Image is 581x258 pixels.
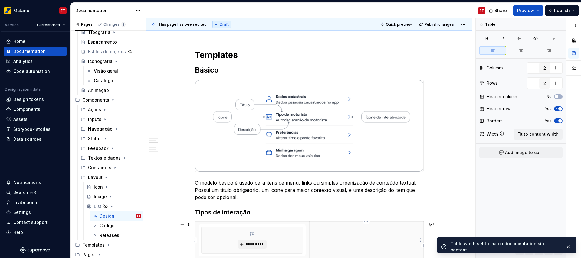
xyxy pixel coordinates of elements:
div: Ações [78,105,143,114]
a: Assets [4,114,67,124]
div: Home [13,38,25,44]
button: Publish [545,5,579,16]
div: Documentation [13,48,46,54]
div: Templates [73,240,143,250]
button: Publish changes [417,20,457,29]
a: Analytics [4,56,67,66]
div: Textos e dados [88,155,121,161]
div: Containers [78,163,143,173]
div: Rows [487,80,497,86]
div: Borders [487,118,503,124]
a: Settings [4,208,67,217]
div: Espaçamento [88,39,117,45]
div: Table width set to match documentation site content. [451,241,561,253]
a: Invite team [4,198,67,207]
div: FT [480,8,484,13]
a: Data sources [4,134,67,144]
div: Feedback [88,145,109,151]
div: Releases [100,232,119,238]
div: Design tokens [13,96,44,102]
button: Search ⌘K [4,188,67,197]
div: Contact support [13,219,48,225]
a: Components [4,105,67,114]
button: Add image to cell [479,147,563,158]
div: Ações [88,107,101,113]
h1: Templates [195,50,424,60]
div: Visão geral [94,68,118,74]
div: Catálogo [94,78,113,84]
div: Version [5,23,19,27]
span: 2 [121,22,126,27]
h3: Tipos de interação [195,208,424,217]
div: Design [100,213,114,219]
div: Feedback [78,144,143,153]
div: Components [13,106,40,112]
a: Icon [84,182,143,192]
a: Espaçamento [78,37,143,47]
span: Publish [554,8,570,14]
div: Header row [487,106,510,112]
label: Yes [545,106,552,111]
div: Help [13,229,23,235]
div: Templates [82,242,105,248]
a: Storybook stories [4,124,67,134]
div: Components [82,97,109,103]
div: Status [88,136,102,142]
div: Inputs [78,114,143,124]
a: Image [84,192,143,202]
div: Image [94,194,107,200]
a: Tipografia [78,27,143,37]
a: Catálogo [84,76,143,85]
div: Analytics [13,58,33,64]
div: Assets [13,116,28,122]
div: Textos e dados [78,153,143,163]
div: Storybook stories [13,126,51,132]
button: Quick preview [378,20,415,29]
button: Help [4,227,67,237]
div: Width [487,131,498,137]
span: Preview [517,8,534,14]
button: OctaneFT [1,4,69,17]
div: Design system data [5,87,41,92]
div: Pages [75,22,93,27]
span: Share [494,8,507,14]
div: Estilos de objetos [88,49,126,55]
div: Animação [88,87,109,93]
a: Visão geral [84,66,143,76]
span: Fit to content width [517,131,559,137]
div: Tipografia [88,29,110,35]
span: Add image to cell [505,150,542,156]
div: Layout [78,173,143,182]
div: Inputs [88,116,101,122]
a: Releases [90,231,143,240]
a: Estilos de objetos [78,47,143,56]
a: Animação [78,85,143,95]
div: Code automation [13,68,50,74]
span: Quick preview [386,22,412,27]
div: Changes [103,22,126,27]
div: Icon [94,184,103,190]
div: Columns [487,65,504,71]
button: Contact support [4,218,67,227]
button: Fit to content width [514,129,563,140]
svg: Supernova Logo [20,247,50,253]
a: Iconografia [78,56,143,66]
h2: Básico [195,65,424,75]
span: Publish changes [425,22,454,27]
button: Notifications [4,178,67,187]
div: Status [78,134,143,144]
a: DesignFT [90,211,143,221]
button: Current draft [34,21,68,29]
div: FT [61,8,65,13]
div: Notifications [13,179,41,185]
label: No [547,94,552,99]
a: Home [4,37,67,46]
img: e8093afa-4b23-4413-bf51-00cde92dbd3f.png [4,7,11,14]
div: List [94,203,101,209]
div: Settings [13,209,31,215]
div: Navegação [88,126,113,132]
a: Design tokens [4,95,67,104]
div: Layout [88,174,103,180]
span: Draft [220,22,229,27]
